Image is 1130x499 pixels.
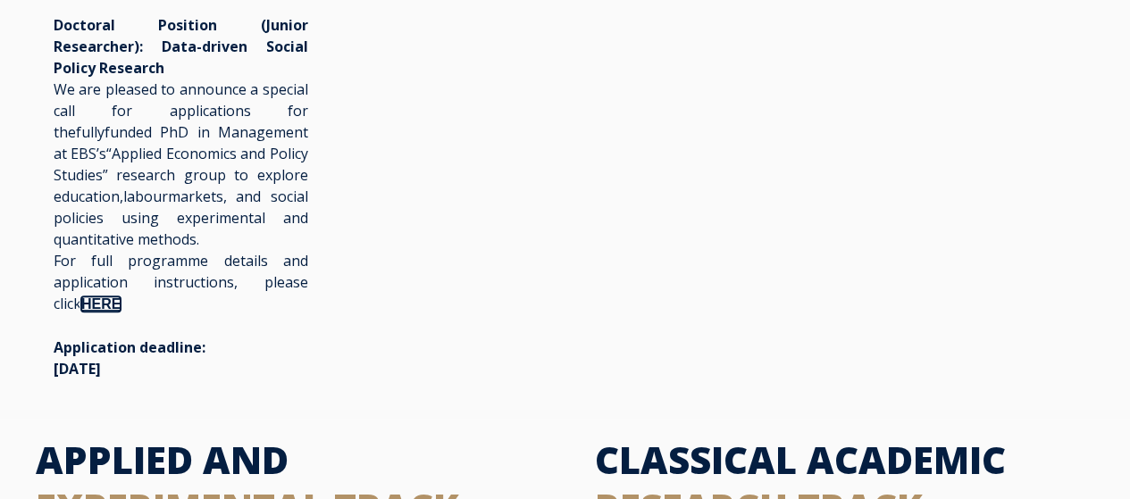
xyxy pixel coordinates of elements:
span: We are pleased to announce a special call for applications for the [54,79,308,142]
span: Application deadline: [54,337,205,357]
span: fu [76,122,90,142]
a: HERE [81,296,121,312]
span: markets, and social policies using experimental and quantitative methods [54,187,308,249]
span: “Applied Economics and Policy Studies” research group to explore education, [54,144,308,206]
span: f [105,122,110,142]
span: Doctoral Position (Junior Researcher): Data-driven Social Policy Research [54,15,308,78]
span: unded PhD in Management at EBS [54,122,308,163]
span: labour [123,187,168,206]
span: ’s [96,144,106,163]
span: For full programme details and application instructions, please click [54,251,308,313]
span: [DATE] [54,359,101,378]
span: . [197,229,199,249]
span: lly [90,122,105,142]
